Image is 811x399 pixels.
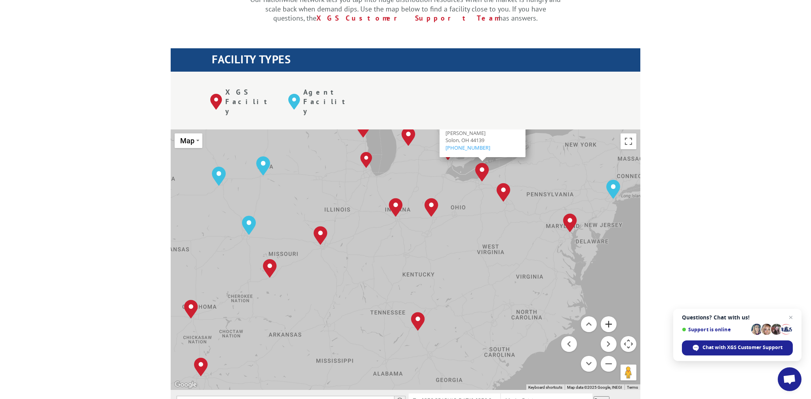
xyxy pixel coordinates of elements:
[173,380,199,390] img: Google
[682,314,793,321] span: Questions? Chat with us!
[528,385,562,390] button: Keyboard shortcuts
[567,385,622,389] span: Map data ©2025 Google, INEGI
[601,316,617,332] button: Zoom in
[581,356,597,372] button: Move down
[621,365,636,380] button: Drag Pegman onto the map to open Street View
[606,180,620,199] div: Elizabeth, NJ
[441,141,455,160] div: Detroit, MI
[786,313,796,322] span: Close chat
[475,163,489,182] div: Cleveland, OH
[358,152,374,168] div: Chicago, IL
[445,122,520,151] p: [STREET_ADDRESS][PERSON_NAME] Solon, OH 44139
[402,127,415,146] div: Grand Rapids, MI
[581,316,597,332] button: Move up
[621,336,636,352] button: Map camera controls
[411,312,425,331] div: Tunnel Hill, GA
[445,144,490,151] a: [PHONE_NUMBER]
[316,13,499,23] a: XGS Customer Support Team
[194,357,208,376] div: Dallas, TX
[173,380,199,390] a: Open this area in Google Maps (opens a new window)
[225,87,276,116] p: XGS Facility
[180,137,194,145] span: Map
[242,216,256,235] div: Kansas City, MO
[561,336,577,352] button: Move left
[601,336,617,352] button: Move right
[563,213,577,232] div: Baltimore, MD
[682,327,748,332] span: Support is online
[425,198,438,217] div: Dayton, OH
[621,133,636,149] button: Toggle fullscreen view
[314,226,327,245] div: St. Louis, MO
[263,259,277,278] div: Springfield, MO
[497,183,510,202] div: Pittsburgh, PA
[212,54,640,69] h1: FACILITY TYPES
[702,344,782,351] span: Chat with XGS Customer Support
[627,385,638,389] a: Terms
[778,367,801,391] div: Open chat
[256,156,270,175] div: Des Moines, IA
[303,87,354,116] p: Agent Facility
[389,198,403,217] div: Indianapolis, IN
[184,300,198,319] div: Oklahoma City, OK
[601,356,617,372] button: Zoom out
[175,133,202,148] button: Change map style
[682,340,793,355] div: Chat with XGS Customer Support
[212,167,226,186] div: Omaha, NE
[356,119,370,138] div: Milwaukee, WI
